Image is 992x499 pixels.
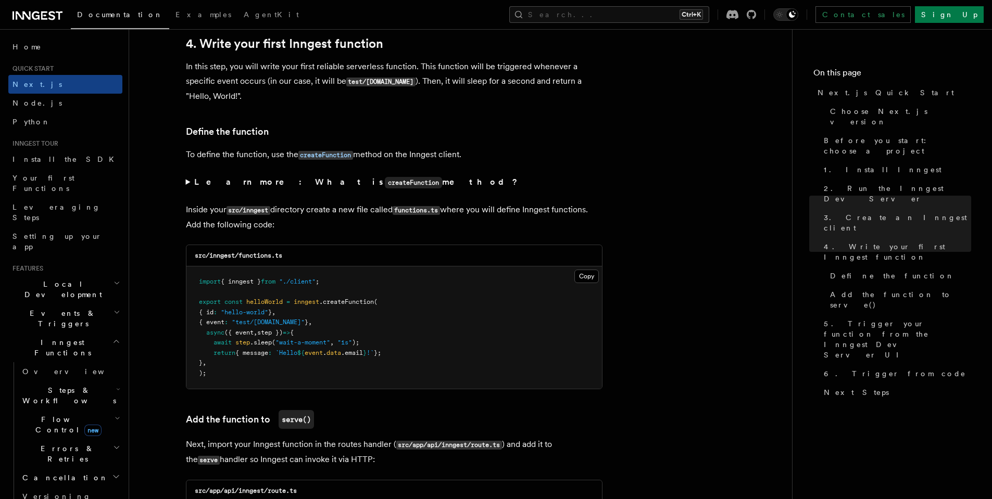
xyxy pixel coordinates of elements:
[199,359,203,366] span: }
[22,367,130,376] span: Overview
[250,339,272,346] span: .sleep
[396,441,502,450] code: src/app/api/inngest/route.ts
[224,298,243,305] span: const
[232,318,305,326] span: "test/[DOMAIN_NAME]"
[186,147,602,162] p: To define the function, use the method on the Inngest client.
[272,339,275,346] span: (
[12,174,74,193] span: Your first Functions
[8,279,114,300] span: Local Development
[275,339,330,346] span: "wait-a-moment"
[815,6,911,23] a: Contact sales
[214,339,232,346] span: await
[915,6,984,23] a: Sign Up
[297,349,305,356] span: ${
[346,78,416,86] code: test/[DOMAIN_NAME]
[186,175,602,190] summary: Learn more: What iscreateFunctionmethod?
[773,8,798,21] button: Toggle dark mode
[290,329,294,336] span: {
[18,472,108,483] span: Cancellation
[186,410,314,429] a: Add the function toserve()
[305,318,308,326] span: }
[71,3,169,29] a: Documentation
[186,59,602,104] p: In this step, you will write your first reliable serverless function. This function will be trigg...
[257,329,283,336] span: step })
[826,285,971,314] a: Add the function to serve()
[199,298,221,305] span: export
[18,439,122,468] button: Errors & Retries
[12,232,102,251] span: Setting up your app
[12,80,62,88] span: Next.js
[337,339,352,346] span: "1s"
[198,456,220,465] code: serve
[826,102,971,131] a: Choose Next.js version
[8,227,122,256] a: Setting up your app
[186,202,602,232] p: Inside your directory create a new file called where you will define Inngest functions. Add the f...
[830,289,971,310] span: Add the function to serve()
[8,139,58,148] span: Inngest tour
[374,349,381,356] span: };
[8,112,122,131] a: Python
[8,337,112,358] span: Inngest Functions
[330,339,334,346] span: ,
[186,124,269,139] a: Define the function
[824,387,889,398] span: Next Steps
[18,381,122,410] button: Steps & Workflows
[298,151,353,160] code: createFunction
[820,383,971,402] a: Next Steps
[824,164,941,175] span: 1. Install Inngest
[8,75,122,94] a: Next.js
[374,298,378,305] span: (
[12,99,62,107] span: Node.js
[305,349,323,356] span: event
[820,131,971,160] a: Before you start: choose a project
[268,349,272,356] span: :
[279,278,316,285] span: "./client"
[824,183,971,204] span: 2. Run the Inngest Dev Server
[12,155,120,163] span: Install the SDK
[820,237,971,266] a: 4. Write your first Inngest function
[84,425,102,436] span: new
[820,179,971,208] a: 2. Run the Inngest Dev Server
[352,339,359,346] span: );
[294,298,319,305] span: inngest
[574,270,599,283] button: Copy
[186,437,602,467] p: Next, import your Inngest function in the routes handler ( ) and add it to the handler so Inngest...
[509,6,709,23] button: Search...Ctrl+K
[275,349,297,356] span: `Hello
[175,10,231,19] span: Examples
[820,208,971,237] a: 3. Create an Inngest client
[235,339,250,346] span: step
[824,135,971,156] span: Before you start: choose a project
[316,278,319,285] span: ;
[824,212,971,233] span: 3. Create an Inngest client
[206,329,224,336] span: async
[12,42,42,52] span: Home
[246,298,283,305] span: helloWorld
[367,349,374,356] span: !`
[12,203,101,222] span: Leveraging Steps
[341,349,363,356] span: .email
[308,318,312,326] span: ,
[18,385,116,406] span: Steps & Workflows
[268,309,272,316] span: }
[18,362,122,381] a: Overview
[169,3,237,28] a: Examples
[214,349,235,356] span: return
[221,278,261,285] span: { inngest }
[818,87,954,98] span: Next.js Quick Start
[224,329,254,336] span: ({ event
[199,369,206,377] span: );
[8,333,122,362] button: Inngest Functions
[203,359,206,366] span: ,
[195,487,297,494] code: src/app/api/inngest/route.ts
[8,275,122,304] button: Local Development
[327,349,341,356] span: data
[199,309,214,316] span: { id
[8,65,54,73] span: Quick start
[8,94,122,112] a: Node.js
[820,314,971,364] a: 5. Trigger your function from the Inngest Dev Server UI
[824,368,966,379] span: 6. Trigger from code
[254,329,257,336] span: ,
[8,169,122,198] a: Your first Functions
[237,3,305,28] a: AgentKit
